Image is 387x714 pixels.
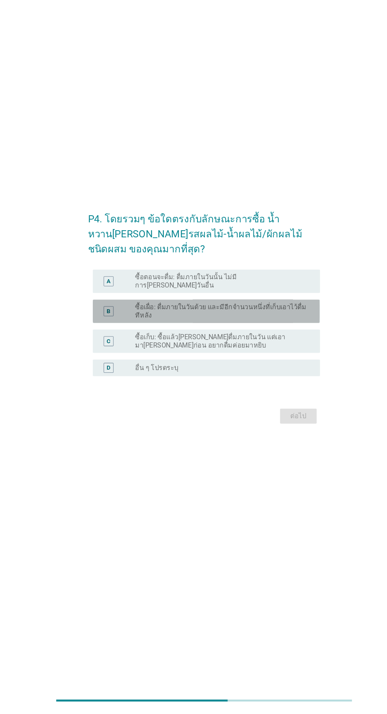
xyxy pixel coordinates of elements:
label: ซื้อเผื่อ: ดื่มภายในวันด้วย และมีอีกจำนวนหนึ่งที่เก็บเอาไว้ดื่มทีหลัง [128,327,291,343]
label: อื่น ๆ โปรดระบุ [128,385,169,393]
h2: P4. โดยรวมๆ ข้อใดตรงกับลักษณะการซื้อ น้ำหวาน[PERSON_NAME]รสผลไม้-น้ำผลไม้/ผักผลไม้ชนิดผสม ของคุณม... [83,232,303,283]
label: ซื้อตอนจะดื่ม: ดื่มภายในวันนั้น ไม่มีการ[PERSON_NAME]วันอื่น [128,299,291,314]
div: B [101,331,105,339]
div: C [101,359,105,368]
div: A [101,303,105,311]
label: ซื้อเก็บ: ซื้อแล้ว[PERSON_NAME]ดื่มภายในวัน แต่เอามา[PERSON_NAME]ก่อน อยากดื่มค่อยมาหยิบ [128,355,291,371]
div: D [101,385,105,393]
